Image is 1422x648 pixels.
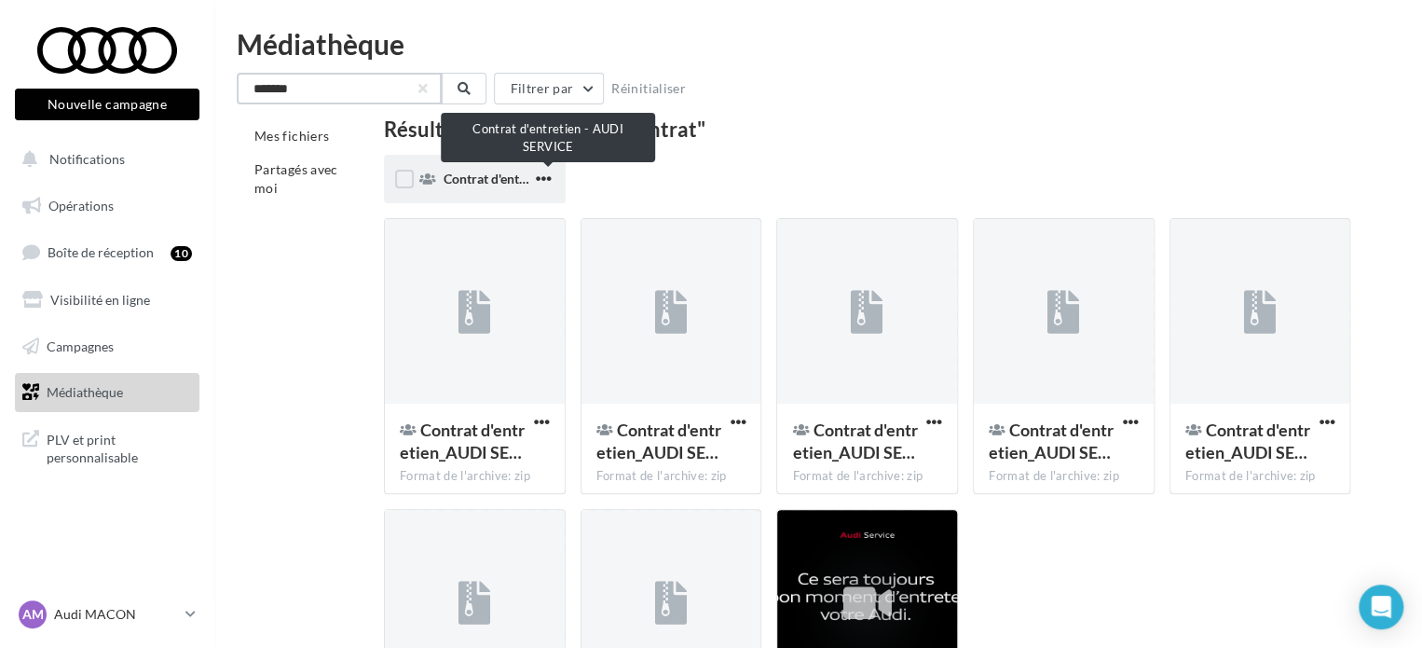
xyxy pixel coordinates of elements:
span: PLV et print personnalisable [47,427,192,467]
span: Partagés avec moi [254,161,338,196]
button: Nouvelle campagne [15,89,199,120]
span: Notifications [49,151,125,167]
span: Médiathèque [47,384,123,400]
button: Réinitialiser [604,77,693,100]
a: Campagnes [11,327,203,366]
a: Médiathèque [11,373,203,412]
span: Contrat d'entretien_AUDI SERVICE_POST_LINK_19€ [596,420,721,462]
span: Contrat d'entretien_AUDI SERVICE_POST_LINK_29€ [989,420,1114,462]
div: Résultat de la recherche: "contrat" [384,119,1350,140]
span: Mes fichiers [254,128,329,144]
span: Opérations [48,198,114,214]
button: Notifications [11,140,196,179]
span: Boîte de réception [48,244,154,260]
a: Opérations [11,186,203,226]
button: Filtrer par [494,73,604,104]
span: Visibilité en ligne [50,292,150,308]
div: 10 [171,246,192,261]
span: Contrat d'entretien_AUDI SERVICE_CARROUSEL [400,420,525,462]
div: Contrat d'entretien - AUDI SERVICE [441,113,655,162]
a: Boîte de réception10 [11,232,203,272]
div: Open Intercom Messenger [1359,585,1403,629]
a: PLV et print personnalisable [11,420,203,475]
a: Visibilité en ligne [11,281,203,320]
span: AM [22,605,44,624]
div: Format de l'archive: zip [400,468,550,485]
p: Audi MACON [54,605,178,624]
span: Campagnes [47,338,114,353]
div: Format de l'archive: zip [596,468,746,485]
span: Contrat d'entretien_AUDI SERVICE_POST_LINK_25€ [792,420,917,462]
div: Format de l'archive: zip [989,468,1139,485]
span: Contrat d'entretien_AUDI SERVICE_POST_LINK_49€ [1185,420,1310,462]
div: Format de l'archive: zip [792,468,942,485]
a: AM Audi MACON [15,597,199,632]
span: Contrat d'entretien - AUDI SERVICE [444,171,650,186]
div: Format de l'archive: zip [1185,468,1335,485]
div: Médiathèque [237,30,1400,58]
